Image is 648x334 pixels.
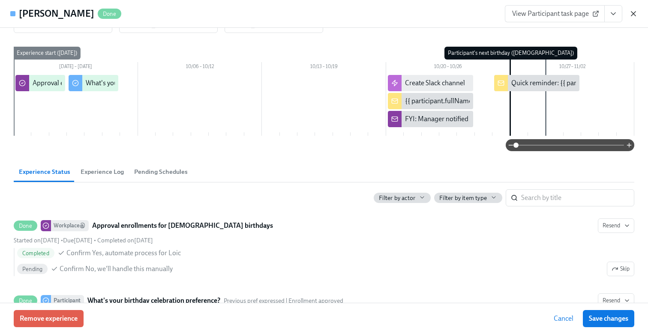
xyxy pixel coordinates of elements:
span: Done [14,298,37,304]
button: DoneWorkplace@Approval enrollments for [DEMOGRAPHIC_DATA] birthdaysStarted on[DATE] •Due[DATE] • ... [598,218,634,233]
input: Search by title [521,189,634,206]
span: This task uses the "Previous pref expressed | Enrollment approved" audience [224,297,343,305]
span: Resend [603,296,630,305]
span: Save changes [589,314,628,323]
span: Monday, September 29th 2025, 9:01 am [14,237,60,244]
span: Done [98,11,121,17]
div: Create Slack channel [405,78,465,88]
div: FYI: Manager notified of {{ participant.fullName }}'s upcoming birthday [405,114,612,124]
span: Confirm No, we'll handle this manually [60,264,173,274]
div: Workplace@ [51,220,89,231]
span: Confirm Yes, automate process for Loic [66,248,181,258]
h4: [PERSON_NAME] [19,7,94,20]
button: Remove experience [14,310,84,327]
button: Filter by actor [374,193,431,203]
span: Thursday, October 2nd 2025, 9:00 am [63,237,93,244]
strong: What's your birthday celebration preference? [87,295,220,306]
strong: Approval enrollments for [DEMOGRAPHIC_DATA] birthdays [92,221,273,231]
span: View Participant task page [512,9,597,18]
span: Pending Schedules [134,167,188,177]
button: DoneParticipantWhat's your birthday celebration preference?Previous pref expressed | Enrollment a... [598,293,634,308]
span: Experience Status [19,167,70,177]
span: Thursday, October 2nd 2025, 11:12 am [97,237,153,244]
span: Filter by actor [379,194,415,202]
a: View Participant task page [505,5,605,22]
div: Participant [51,295,84,306]
div: 10/20 – 10/26 [386,62,510,73]
span: Filter by item type [439,194,487,202]
span: Remove experience [20,314,78,323]
span: Experience Log [81,167,124,177]
button: Filter by item type [434,193,502,203]
span: Resend [603,221,630,230]
div: What's your birthday celebration preference? [86,78,216,88]
button: Cancel [548,310,579,327]
span: Skip [612,265,630,273]
div: 10/27 – 11/02 [510,62,634,73]
div: {{ participant.fullName }}'s upcoming birthday 🥳 [405,96,550,106]
span: Pending [17,266,48,272]
div: Experience start ([DATE]) [13,47,81,60]
div: Participant's next birthday ([DEMOGRAPHIC_DATA]) [444,47,577,60]
div: [DATE] – [DATE] [14,62,138,73]
div: Approval enrollments for {{ [DOMAIN_NAME] | MMM Do }} birthdays [33,78,235,88]
button: DoneWorkplace@Approval enrollments for [DEMOGRAPHIC_DATA] birthdaysResendStarted on[DATE] •Due[DA... [607,262,634,276]
div: 10/13 – 10/19 [262,62,386,73]
div: • • [14,236,153,245]
span: Done [14,223,37,229]
button: Save changes [583,310,634,327]
span: Completed [17,250,54,256]
button: View task page [604,5,622,22]
span: Cancel [554,314,573,323]
div: 10/06 – 10/12 [138,62,262,73]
